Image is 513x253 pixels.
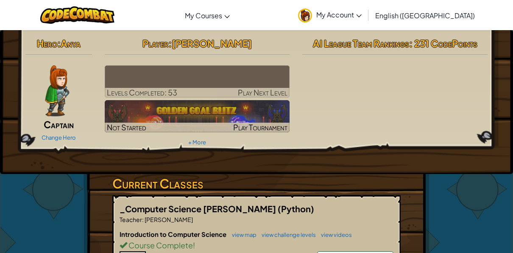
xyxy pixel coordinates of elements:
span: [PERSON_NAME] [172,37,252,49]
span: Teacher [120,216,142,223]
span: : [142,216,144,223]
span: (Python) [278,203,314,214]
a: view challenge levels [257,231,316,238]
img: CodeCombat logo [40,6,114,24]
img: captain-pose.png [45,65,69,116]
h3: Current Classes [112,174,401,193]
span: Captain [44,118,74,130]
span: Play Next Level [238,87,287,97]
span: : [168,37,172,49]
a: + More [188,139,206,146]
a: English ([GEOGRAPHIC_DATA]) [371,4,479,27]
span: My Courses [185,11,222,20]
span: : 231 CodePoints [409,37,477,49]
a: My Account [294,2,366,28]
span: Anya [61,37,81,49]
span: Not Started [107,122,146,132]
img: Golden Goal [105,100,290,132]
span: [PERSON_NAME] [144,216,193,223]
span: Levels Completed: 53 [107,87,177,97]
a: view map [228,231,256,238]
a: Play Next Level [105,65,290,98]
span: _Computer Science [PERSON_NAME] [120,203,278,214]
span: English ([GEOGRAPHIC_DATA]) [375,11,475,20]
a: Change Hero [42,134,76,141]
span: Player [142,37,168,49]
a: Not StartedPlay Tournament [105,100,290,132]
img: avatar [298,8,312,22]
span: My Account [316,10,362,19]
span: AI League Team Rankings [313,37,409,49]
a: My Courses [181,4,234,27]
span: Hero [37,37,57,49]
span: Course Complete [127,240,193,250]
a: view videos [317,231,352,238]
span: Play Tournament [233,122,287,132]
span: ! [193,240,195,250]
span: Introduction to Computer Science [120,230,228,238]
span: : [57,37,61,49]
